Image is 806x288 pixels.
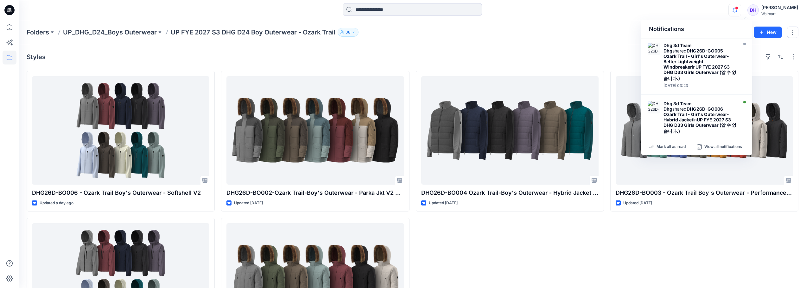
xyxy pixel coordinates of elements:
[747,4,759,16] div: DH
[32,76,209,185] a: DHG26D-BO006 - Ozark Trail Boy's Outerwear - Softshell V2
[27,28,49,37] a: Folders
[616,188,793,197] p: DHG26D-BO003 - Ozark Trail Boy's Outerwear - Performance Jacket Opt 2
[421,188,599,197] p: DHG26D-BO004 Ozark Trail-Boy's Outerwear - Hybrid Jacket Opt.1
[754,27,782,38] button: New
[648,101,660,113] img: DHG26D-GO006 Ozark Trail - Girl's Outerwear-Hybrid Jacket
[641,20,752,39] div: Notifications
[663,117,736,134] strong: UP FYE 2027 S3 DHG D33 Girls Outerwear (알 수 없습니다.)
[663,106,729,122] strong: DHG26D-GO006 Ozark Trail - Girl's Outerwear-Hybrid Jacket
[616,76,793,185] a: DHG26D-BO003 - Ozark Trail Boy's Outerwear - Performance Jacket Opt 2
[346,29,351,36] p: 38
[234,200,263,206] p: Updated [DATE]
[40,200,73,206] p: Updated a day ago
[663,43,736,82] div: shared in
[171,28,335,37] p: UP FYE 2027 S3 DHG D24 Boy Outerwear - Ozark Trail
[648,43,660,55] img: DHG26D-GO005 Ozark Trail - Girl's Outerwear-Better Lightweight Windbreaker
[663,83,736,88] div: Friday, September 12, 2025 03:23
[663,101,736,134] div: shared in
[429,200,458,206] p: Updated [DATE]
[657,144,686,150] p: Mark all as read
[663,101,692,112] strong: Dhg 3d Team Dhg
[338,28,359,37] button: 38
[623,200,652,206] p: Updated [DATE]
[421,76,599,185] a: DHG26D-BO004 Ozark Trail-Boy's Outerwear - Hybrid Jacket Opt.1
[663,48,729,70] strong: DHG26D-GO005 Ozark Trail - Girl's Outerwear-Better Lightweight Windbreaker
[663,43,692,53] strong: Dhg 3d Team Dhg
[761,4,798,11] div: [PERSON_NAME]
[63,28,157,37] a: UP_DHG_D24_Boys Outerwear
[761,11,798,16] div: Walmart
[226,188,404,197] p: DHG26D-BO002-Ozark Trail-Boy's Outerwear - Parka Jkt V2 Opt 2
[32,188,209,197] p: DHG26D-BO006 - Ozark Trail Boy's Outerwear - Softshell V2
[704,144,742,150] p: View all notifications
[663,64,736,81] strong: UP FYE 2027 S3 DHG D33 Girls Outerwear (알 수 없습니다.)
[226,76,404,185] a: DHG26D-BO002-Ozark Trail-Boy's Outerwear - Parka Jkt V2 Opt 2
[27,53,46,61] h4: Styles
